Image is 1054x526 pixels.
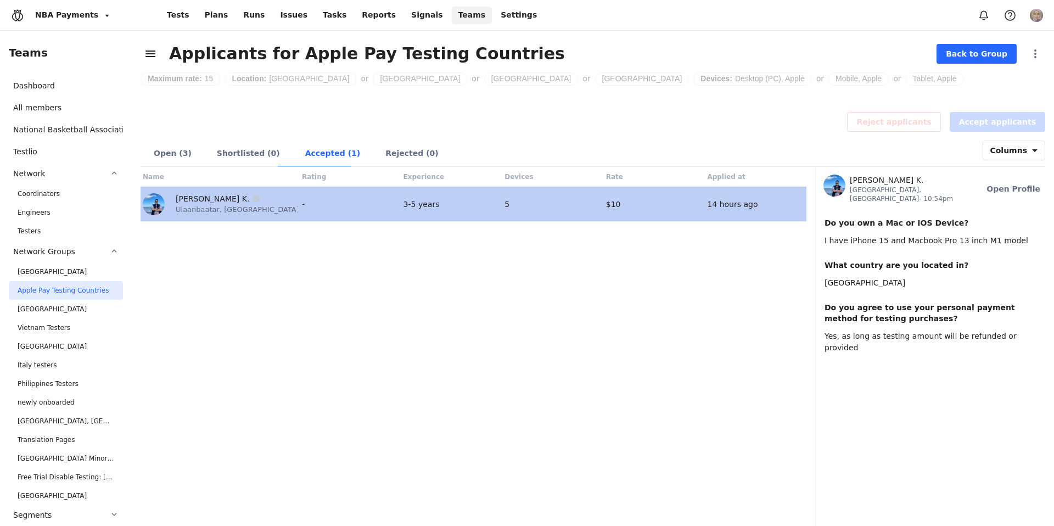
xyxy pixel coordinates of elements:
div: Open (3) [141,141,204,167]
span: Open Profile [986,183,1040,194]
li: Coordinators [9,184,123,203]
li: Testers [9,222,123,240]
span: newly onboarded [18,398,114,407]
span: Chile, South Korea, Singapore [18,417,114,426]
span: National Basketball Association [13,124,133,135]
a: Tasks [316,7,353,24]
span: Teams [9,42,105,64]
span: - [302,200,305,209]
span: Columns [990,145,1027,156]
span: Free Trial Disable Testing: Peru, Costa Rica, Israel, Netherlands [18,473,114,482]
a: Signals [405,7,449,24]
span: Issues [280,10,307,20]
span: Coordinators [18,189,114,198]
span: Japan [18,342,114,351]
span: Back to Group [946,48,1007,59]
a: Teams [452,7,492,24]
div: Shortlisted (0) [204,141,292,167]
div: NBA Payments [35,10,98,20]
span: All members [13,102,61,113]
span: Testlio [13,146,37,157]
span: or [816,73,824,84]
span: Ulaanbaatar, [GEOGRAPHIC_DATA] - 10:54pm [176,204,336,215]
span: Mongolia [380,73,460,85]
span: 15 [205,73,214,85]
span: Apple Pay Testing Countries [18,286,114,295]
li: Engineers [9,203,123,222]
div: Rating [300,172,401,181]
span: Vietnam Testers [18,323,114,332]
div: Rejected (0) [372,141,451,167]
span: or [361,73,368,84]
span: What country are you located in? [825,260,1045,277]
span: Do you agree to use your personal payment method for testing purchases? [825,302,1045,331]
span: Dominican Republic [18,267,114,276]
span: [PERSON_NAME] K. [176,193,249,204]
span: Do you own a Mac or IOS Device? [825,217,1045,235]
span: Devices [700,73,732,85]
span: Settings [501,10,537,20]
div: Applied at [705,172,806,181]
span: Desktop (PC), Apple [735,73,805,85]
span: Uruguay [491,73,571,85]
span: Network Groups [13,246,75,257]
span: Mobile, Apple [836,73,882,85]
span: USA Minor, Virgin Islands + Guam [18,454,114,463]
span: Italy testers [18,361,114,370]
div: Experience [401,172,503,181]
a: Issues [273,7,314,24]
span: Peru [18,491,114,500]
span: I have iPhone 15 and Macbook Pro 13 inch M1 model [825,236,1028,245]
span: Engineers [18,208,114,217]
span: Dashboard [13,80,55,91]
span: Teams [458,10,486,20]
span: or [472,73,479,84]
span: Network [13,168,45,179]
button: Back to Group [937,44,1017,64]
span: Tests [167,10,189,20]
span: Bahamas [18,305,114,314]
span: Yes, as long as testing amount will be refunded or provided [825,332,1017,352]
span: Plans [205,10,228,20]
span: Bahamas [269,73,349,85]
div: Rate [604,172,705,181]
span: or [582,73,590,84]
span: $10 [606,200,621,209]
a: Reports [355,7,402,24]
div: Name [141,172,300,181]
span: 14 hours ago [707,200,758,209]
span: [GEOGRAPHIC_DATA] [825,278,905,287]
span: 5 [504,200,509,209]
a: Settings [494,7,543,24]
span: [PERSON_NAME] K. [850,175,977,186]
a: Runs [237,7,271,24]
button: Open Profile [977,179,1050,199]
span: or [893,73,901,84]
span: [GEOGRAPHIC_DATA], [GEOGRAPHIC_DATA] - 10:54pm [850,186,977,203]
span: Dominican Republic [602,73,682,85]
span: Translation Pages [18,435,114,444]
span: 3-5 years [403,200,440,209]
span: Tasks [323,10,346,20]
span: Philippines Testers [18,379,114,388]
span: Testers [18,227,114,236]
button: Columns [983,141,1045,160]
span: Runs [243,10,265,20]
span: Maximum rate [148,73,202,85]
div: Accepted (1) [292,141,373,167]
span: Location [232,73,266,85]
a: Plans [198,7,235,24]
div: [PERSON_NAME] K.[GEOGRAPHIC_DATA], [GEOGRAPHIC_DATA]- 10:54pmOpen Profile [820,167,1050,211]
a: Tests [160,7,196,24]
span: Tablet, Apple [912,73,956,85]
div: Devices [502,172,604,181]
